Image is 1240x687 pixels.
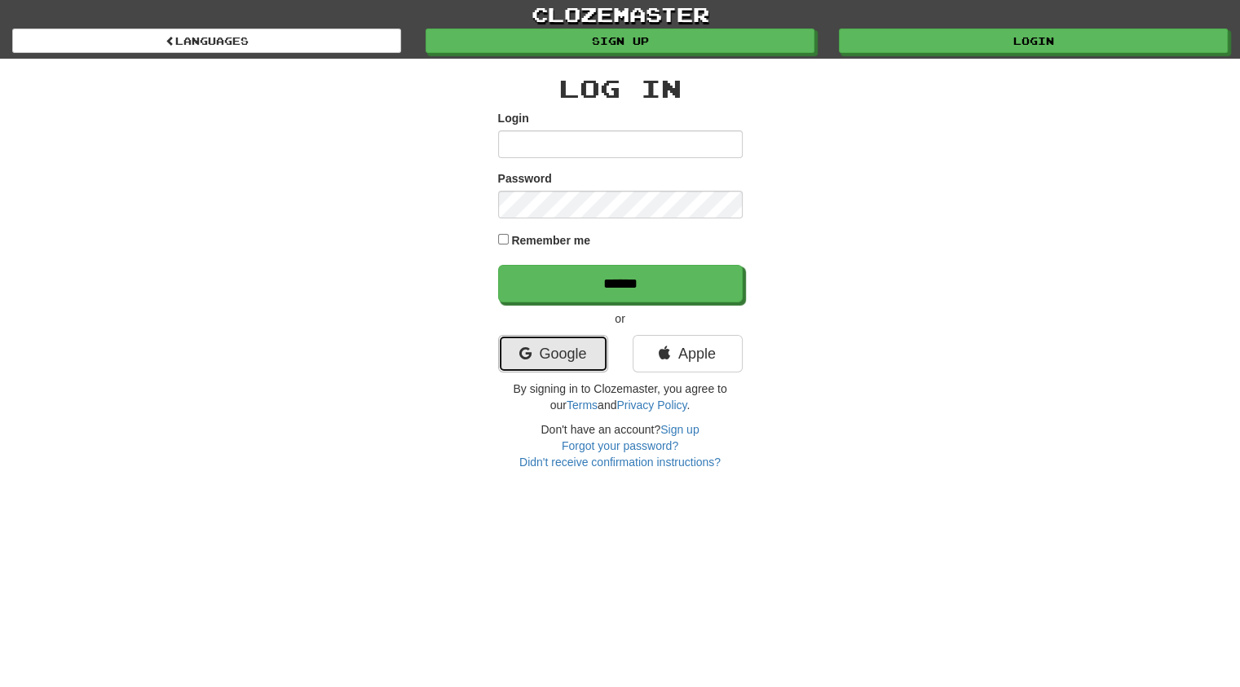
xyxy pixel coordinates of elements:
[498,381,743,413] p: By signing in to Clozemaster, you agree to our and .
[498,170,552,187] label: Password
[498,75,743,102] h2: Log In
[562,439,678,452] a: Forgot your password?
[498,110,529,126] label: Login
[498,310,743,327] p: or
[567,399,598,412] a: Terms
[839,29,1228,53] a: Login
[12,29,401,53] a: Languages
[616,399,686,412] a: Privacy Policy
[519,456,721,469] a: Didn't receive confirmation instructions?
[511,232,590,249] label: Remember me
[633,335,743,372] a: Apple
[426,29,814,53] a: Sign up
[498,335,608,372] a: Google
[498,421,743,470] div: Don't have an account?
[660,423,699,436] a: Sign up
